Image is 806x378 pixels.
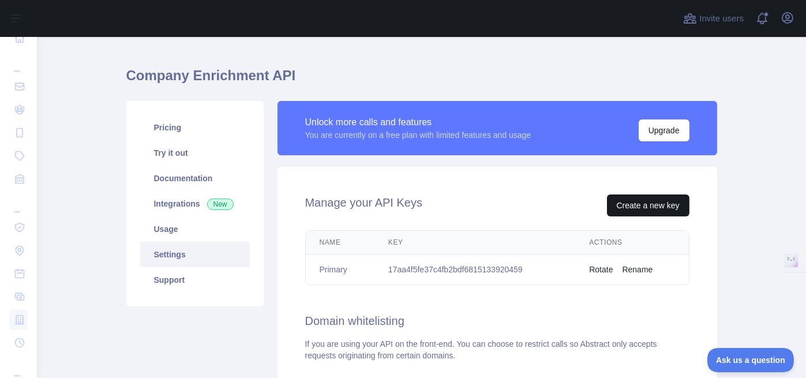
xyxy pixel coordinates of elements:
[140,267,250,293] a: Support
[207,199,234,210] span: New
[305,338,689,361] div: If you are using your API on the front-end. You can choose to restrict calls so Abstract only acc...
[9,192,28,215] div: ...
[306,231,374,255] th: Name
[681,9,746,28] button: Invite users
[306,255,374,285] td: Primary
[589,264,613,275] button: Rotate
[140,242,250,267] a: Settings
[140,216,250,242] a: Usage
[607,194,689,216] button: Create a new key
[9,51,28,74] div: ...
[305,194,422,216] h2: Manage your API Keys
[140,140,250,166] a: Try it out
[140,166,250,191] a: Documentation
[707,348,794,372] iframe: Toggle Customer Support
[126,66,717,94] h1: Company Enrichment API
[699,12,744,25] span: Invite users
[374,231,575,255] th: Key
[639,119,689,141] button: Upgrade
[305,129,531,141] div: You are currently on a free plan with limited features and usage
[305,115,531,129] div: Unlock more calls and features
[575,231,688,255] th: Actions
[140,115,250,140] a: Pricing
[374,255,575,285] td: 17aa4f5fe37c4fb2bdf6815133920459
[305,313,689,329] h2: Domain whitelisting
[140,191,250,216] a: Integrations New
[623,264,653,275] button: Rename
